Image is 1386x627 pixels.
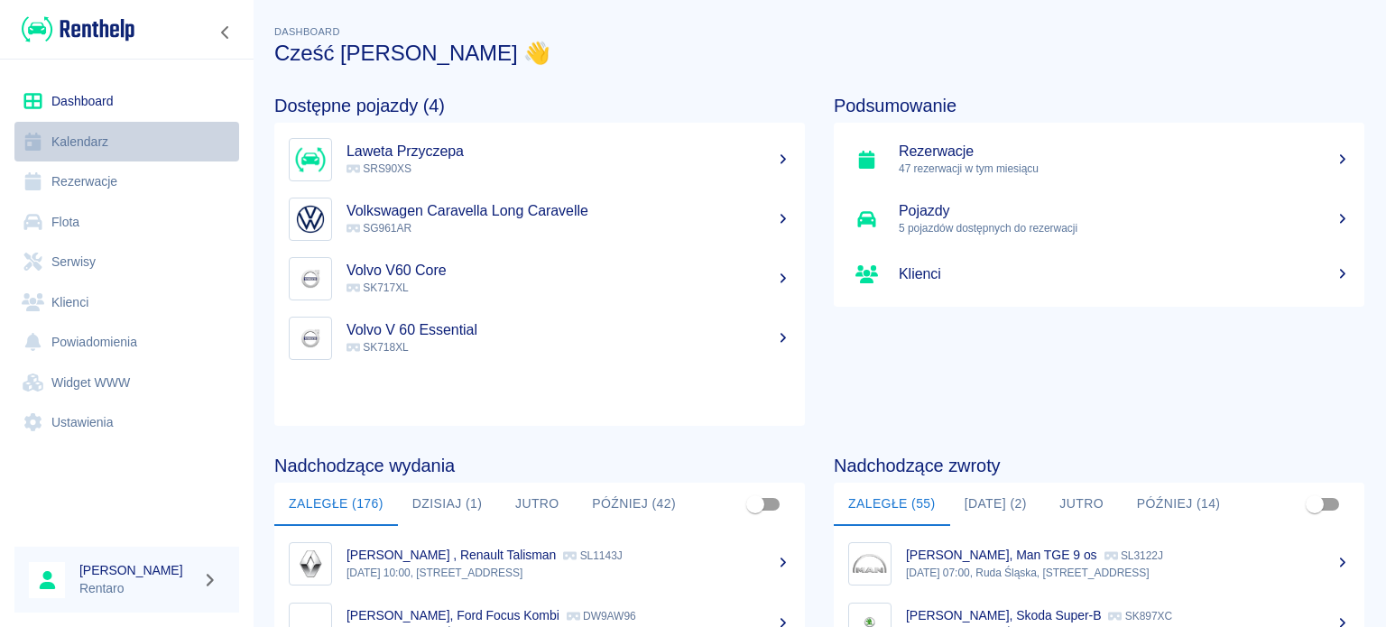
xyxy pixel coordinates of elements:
p: 5 pojazdów dostępnych do rezerwacji [899,220,1350,236]
p: [PERSON_NAME], Skoda Super-B [906,608,1101,622]
h5: Volkswagen Caravella Long Caravelle [346,202,790,220]
a: Image[PERSON_NAME], Man TGE 9 os SL3122J[DATE] 07:00, Ruda Śląska, [STREET_ADDRESS] [834,533,1364,594]
img: Image [293,143,328,177]
span: Dashboard [274,26,340,37]
p: DW9AW96 [567,610,636,622]
button: Zwiń nawigację [212,21,239,44]
p: SL1143J [563,549,622,562]
h4: Nadchodzące zwroty [834,455,1364,476]
button: Później (42) [577,483,690,526]
h5: Rezerwacje [899,143,1350,161]
img: Image [293,262,328,296]
p: Rentaro [79,579,195,598]
span: SRS90XS [346,162,411,175]
a: Image[PERSON_NAME] , Renault Talisman SL1143J[DATE] 10:00, [STREET_ADDRESS] [274,533,805,594]
a: Klienci [14,282,239,323]
a: ImageVolvo V60 Core SK717XL [274,249,805,309]
a: Kalendarz [14,122,239,162]
a: Dashboard [14,81,239,122]
a: Klienci [834,249,1364,300]
a: Rezerwacje [14,161,239,202]
span: SK717XL [346,281,409,294]
button: Jutro [1041,483,1123,526]
span: SK718XL [346,341,409,354]
button: Jutro [496,483,577,526]
p: SK897XC [1108,610,1172,622]
img: Renthelp logo [22,14,134,44]
p: [DATE] 10:00, [STREET_ADDRESS] [346,565,790,581]
h5: Pojazdy [899,202,1350,220]
p: 47 rezerwacji w tym miesiącu [899,161,1350,177]
button: Zaległe (176) [274,483,398,526]
span: Pokaż przypisane tylko do mnie [1298,487,1332,521]
h5: Volvo V 60 Essential [346,321,790,339]
p: [PERSON_NAME], Man TGE 9 os [906,548,1097,562]
a: Widget WWW [14,363,239,403]
p: [DATE] 07:00, Ruda Śląska, [STREET_ADDRESS] [906,565,1350,581]
img: Image [293,202,328,236]
a: Ustawienia [14,402,239,443]
button: Później (14) [1123,483,1235,526]
p: SL3122J [1104,549,1163,562]
p: [PERSON_NAME] , Renault Talisman [346,548,556,562]
button: [DATE] (2) [950,483,1041,526]
a: ImageLaweta Przyczepa SRS90XS [274,130,805,189]
button: Dzisiaj (1) [398,483,497,526]
h4: Podsumowanie [834,95,1364,116]
img: Image [293,547,328,581]
h5: Volvo V60 Core [346,262,790,280]
h4: Nadchodzące wydania [274,455,805,476]
h4: Dostępne pojazdy (4) [274,95,805,116]
a: Rezerwacje47 rezerwacji w tym miesiącu [834,130,1364,189]
img: Image [853,547,887,581]
p: [PERSON_NAME], Ford Focus Kombi [346,608,559,622]
h6: [PERSON_NAME] [79,561,195,579]
a: ImageVolvo V 60 Essential SK718XL [274,309,805,368]
h5: Laweta Przyczepa [346,143,790,161]
img: Image [293,321,328,355]
span: Pokaż przypisane tylko do mnie [738,487,772,521]
a: Renthelp logo [14,14,134,44]
span: SG961AR [346,222,411,235]
h3: Cześć [PERSON_NAME] 👋 [274,41,1364,66]
a: Pojazdy5 pojazdów dostępnych do rezerwacji [834,189,1364,249]
button: Zaległe (55) [834,483,950,526]
a: Serwisy [14,242,239,282]
a: Flota [14,202,239,243]
h5: Klienci [899,265,1350,283]
a: Powiadomienia [14,322,239,363]
a: ImageVolkswagen Caravella Long Caravelle SG961AR [274,189,805,249]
